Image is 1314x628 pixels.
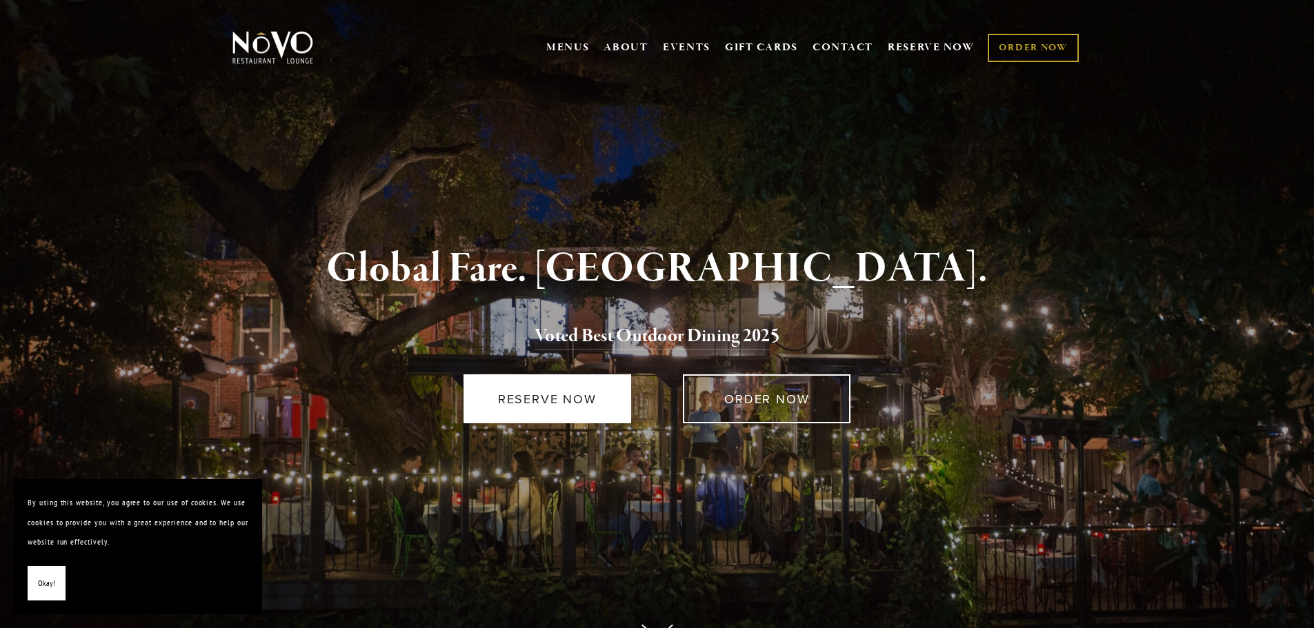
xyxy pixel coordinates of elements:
[725,34,798,61] a: GIFT CARDS
[813,34,873,61] a: CONTACT
[888,34,975,61] a: RESERVE NOW
[683,374,850,423] a: ORDER NOW
[663,41,710,54] a: EVENTS
[464,374,631,423] a: RESERVE NOW
[14,479,262,614] section: Cookie banner
[326,243,988,295] strong: Global Fare. [GEOGRAPHIC_DATA].
[535,324,770,350] a: Voted Best Outdoor Dining 202
[988,34,1078,62] a: ORDER NOW
[28,566,66,601] button: Okay!
[604,41,648,54] a: ABOUT
[255,322,1059,351] h2: 5
[38,574,55,594] span: Okay!
[546,41,590,54] a: MENUS
[28,493,248,552] p: By using this website, you agree to our use of cookies. We use cookies to provide you with a grea...
[230,30,316,65] img: Novo Restaurant &amp; Lounge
